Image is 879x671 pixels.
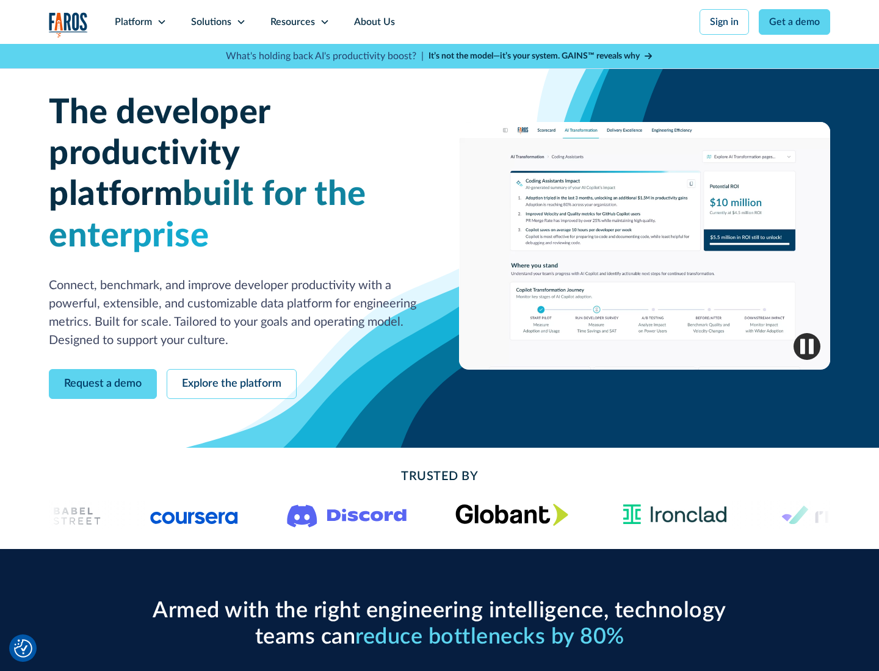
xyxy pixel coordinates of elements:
p: What's holding back AI's productivity boost? | [226,49,424,63]
p: Connect, benchmark, and improve developer productivity with a powerful, extensible, and customiza... [49,276,420,350]
h2: Armed with the right engineering intelligence, technology teams can [146,598,733,650]
img: Pause video [794,333,820,360]
h2: Trusted By [146,467,733,486]
span: reduce bottlenecks by 80% [355,626,624,648]
a: Request a demo [49,369,157,399]
div: Resources [270,15,315,29]
img: Logo of the online learning platform Coursera. [150,505,238,525]
a: Explore the platform [167,369,297,399]
img: Globant's logo [455,503,568,526]
strong: It’s not the model—it’s your system. GAINS™ reveals why [429,52,640,60]
img: Ironclad Logo [617,500,733,529]
img: Logo of the communication platform Discord. [287,502,407,528]
div: Solutions [191,15,231,29]
button: Cookie Settings [14,639,32,658]
span: built for the enterprise [49,178,366,253]
a: It’s not the model—it’s your system. GAINS™ reveals why [429,50,653,63]
img: Revisit consent button [14,639,32,658]
h1: The developer productivity platform [49,93,420,257]
div: Platform [115,15,152,29]
img: Logo of the analytics and reporting company Faros. [49,12,88,37]
a: home [49,12,88,37]
a: Get a demo [759,9,830,35]
a: Sign in [700,9,749,35]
